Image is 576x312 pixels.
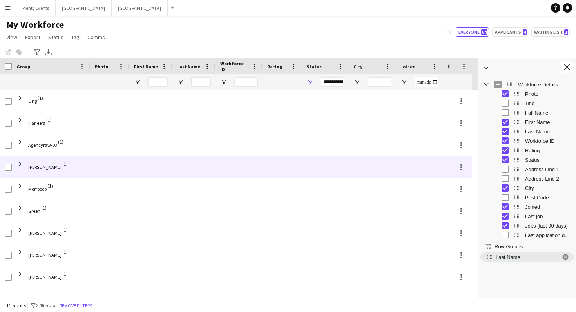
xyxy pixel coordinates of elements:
span: Status [525,157,571,163]
span: Rating [267,64,282,69]
a: Comms [84,32,108,42]
span: (1) [38,90,43,106]
span: Ong [28,90,37,112]
span: Last job [525,213,571,219]
button: Open Filter Menu [306,78,313,86]
span: Last Name [177,64,200,69]
div: Last job Column [478,212,576,221]
span: City [525,185,571,191]
div: Row Groups [478,250,576,298]
div: Last Name Column [478,127,576,136]
span: [PERSON_NAME] [28,156,62,178]
div: Rating Column [478,146,576,155]
span: Workforce ID [525,138,571,144]
span: (1) [58,134,63,150]
span: Address Line 1 [525,166,571,172]
div: Address Line 2 Column [478,174,576,183]
span: Export [25,34,40,41]
button: Remove filters [58,301,94,310]
span: 4 [523,29,527,35]
span: Full Name [525,110,571,116]
span: Workforce ID [220,60,248,72]
span: (1) [62,244,68,259]
span: Status [48,34,63,41]
span: 64 [481,29,487,35]
input: Last Name Filter Input [191,77,211,87]
span: Morrocco [28,178,47,200]
button: [GEOGRAPHIC_DATA] [56,0,112,16]
input: First Name Filter Input [148,77,168,87]
a: Status [45,32,67,42]
span: Jobs (last 90 days) [525,223,571,229]
button: Plenty Events [16,0,56,16]
a: Export [22,32,43,42]
span: 1 [564,29,568,35]
div: Jobs (last 90 days) Column [478,221,576,230]
span: (1) [62,156,68,172]
span: (1) [46,112,52,128]
span: City [353,64,362,69]
span: [PERSON_NAME] [28,244,62,266]
div: Photo Column [478,89,576,99]
button: [GEOGRAPHIC_DATA] [112,0,168,16]
div: Address Line 1 Column [478,164,576,174]
span: Row Groups [494,244,523,250]
a: Tag [68,32,83,42]
span: Tag [71,34,80,41]
span: (1) [62,266,68,281]
span: Last Name. Press ENTER to sort. Press DELETE to remove [480,252,574,262]
span: Rating [525,148,571,153]
span: Last Name [496,254,558,260]
span: My Workforce [6,19,64,31]
span: Address Line 2 [525,176,571,182]
span: Workforce Details [518,82,571,88]
span: Joined [525,204,571,210]
span: View [6,34,17,41]
span: Photo [525,91,571,97]
span: Kent [28,288,38,310]
button: Open Filter Menu [353,78,360,86]
button: Everyone64 [456,27,489,37]
span: Post Code [525,195,571,201]
button: Open Filter Menu [220,78,227,86]
span: Joined [400,64,416,69]
span: [PERSON_NAME] [28,222,62,244]
span: (1) [62,222,68,237]
input: Joined Filter Input [415,77,438,87]
span: First Name [525,119,571,125]
span: Green [28,200,40,222]
input: City Filter Input [368,77,391,87]
span: Last application date [525,232,571,238]
span: Group [16,64,30,69]
span: Comms [87,34,105,41]
span: Last Name [525,129,571,135]
input: Workforce ID Filter Input [234,77,258,87]
button: Open Filter Menu [134,78,141,86]
button: Open Filter Menu [177,78,184,86]
span: First Name [134,64,158,69]
span: Agencyraw-03 [28,134,57,156]
span: Haneefa [28,112,45,134]
span: Last job [447,64,465,69]
div: Workforce Details Column Group [478,80,576,89]
a: View [3,32,20,42]
div: Title Column [478,99,576,108]
app-action-btn: Export XLSX [44,47,53,57]
div: Full Name Column [478,108,576,117]
div: First Name Column [478,117,576,127]
span: (1) [38,288,44,303]
button: Waiting list1 [531,27,570,37]
span: Photo [95,64,108,69]
span: [PERSON_NAME] [28,266,62,288]
span: Status [306,64,322,69]
button: Applicants4 [492,27,528,37]
div: Post Code Column [478,193,576,202]
div: Joined Column [478,202,576,212]
button: Open Filter Menu [400,78,408,86]
span: 2 filters set [36,303,58,308]
div: Last application date Column [478,230,576,240]
span: Title [525,100,571,106]
div: Status Column [478,155,576,164]
span: (1) [41,200,47,215]
div: Workforce ID Column [478,136,576,146]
